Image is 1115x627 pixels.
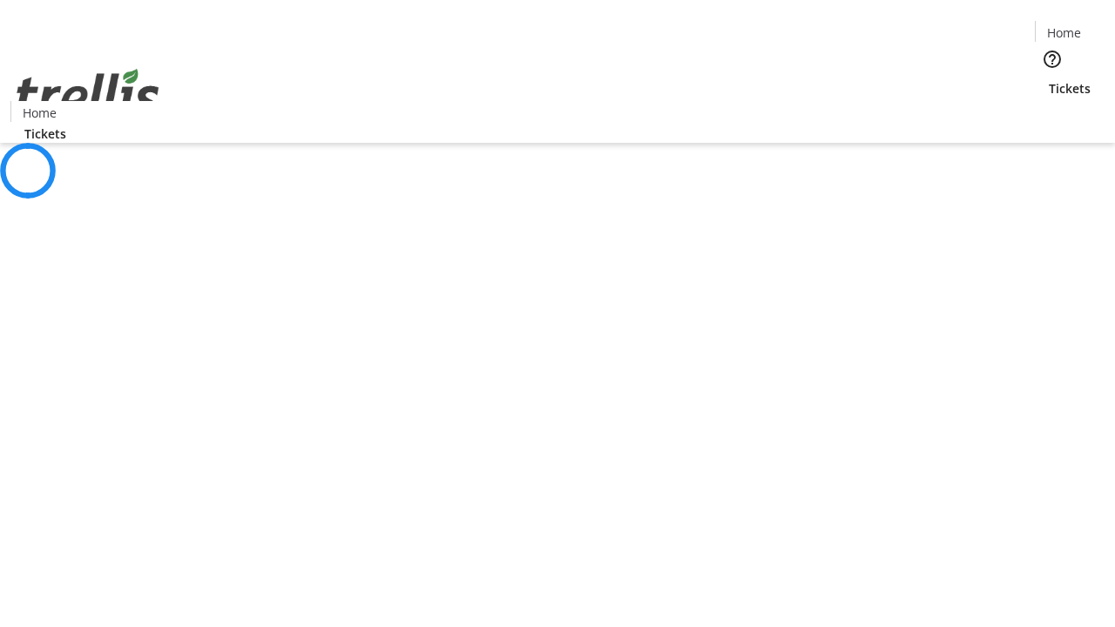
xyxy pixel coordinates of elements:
a: Tickets [1035,79,1105,98]
a: Home [11,104,67,122]
button: Help [1035,42,1070,77]
a: Home [1036,24,1091,42]
span: Home [23,104,57,122]
span: Tickets [1049,79,1091,98]
span: Tickets [24,125,66,143]
span: Home [1047,24,1081,42]
button: Cart [1035,98,1070,132]
a: Tickets [10,125,80,143]
img: Orient E2E Organization FhsNP1R4s6's Logo [10,50,166,137]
